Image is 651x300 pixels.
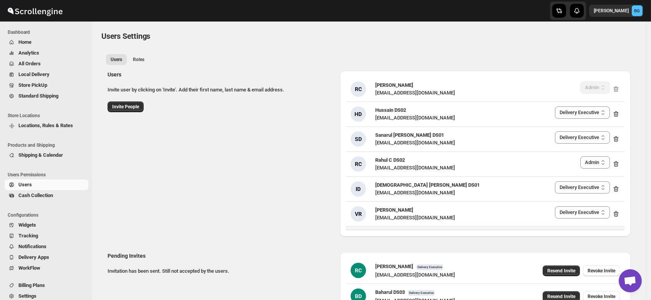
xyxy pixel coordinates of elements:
span: Configurations [8,212,88,218]
span: Sanarul [PERSON_NAME] DS01 [375,132,444,138]
span: Home [18,39,31,45]
p: Invitation has been sent. Still not accepted by the users. [108,267,334,275]
span: WorkFlow [18,265,40,271]
div: HD [351,106,366,122]
div: [EMAIL_ADDRESS][DOMAIN_NAME] [375,139,455,147]
span: Store PickUp [18,82,47,88]
div: ID [351,181,366,197]
button: WorkFlow [5,263,88,273]
span: [DEMOGRAPHIC_DATA] [PERSON_NAME] DS01 [375,182,480,188]
span: Roles [133,56,144,63]
span: Products and Shipping [8,142,88,148]
span: Hussain DS02 [375,107,406,113]
span: Revoke Invite [588,293,615,300]
span: Standard Shipping [18,93,58,99]
h2: Users [108,71,334,78]
p: [PERSON_NAME] [594,8,629,14]
span: Notifications [18,244,46,249]
text: BG [634,8,640,13]
div: [EMAIL_ADDRESS][DOMAIN_NAME] [375,214,455,222]
img: ScrollEngine [6,1,64,20]
span: Users [111,56,122,63]
span: Cash Collection [18,192,53,198]
button: All Orders [5,58,88,69]
span: Brajesh Giri [632,5,643,16]
span: Analytics [18,50,39,56]
span: Revoke Invite [588,268,615,274]
button: Locations, Rules & Rates [5,120,88,131]
div: [EMAIL_ADDRESS][DOMAIN_NAME] [375,271,455,279]
div: [EMAIL_ADDRESS][DOMAIN_NAME] [375,164,455,172]
button: Notifications [5,241,88,252]
span: Resend Invite [547,268,575,274]
div: RC [351,263,366,278]
button: Revoke Invite [583,265,620,276]
div: Open chat [619,269,642,292]
span: [PERSON_NAME] [375,264,413,269]
button: Shipping & Calendar [5,150,88,161]
div: [EMAIL_ADDRESS][DOMAIN_NAME] [375,189,480,197]
span: Delivery Executive [416,264,443,270]
button: Users [5,179,88,190]
button: User menu [589,5,643,17]
button: Resend Invite [543,265,580,276]
span: Dashboard [8,29,88,35]
span: Resend Invite [547,293,575,300]
button: Widgets [5,220,88,230]
div: RC [351,81,366,97]
span: Settings [18,293,36,299]
button: Cash Collection [5,190,88,201]
span: Delivery Apps [18,254,49,260]
span: All Orders [18,61,41,66]
span: Users [18,182,32,187]
span: Widgets [18,222,36,228]
span: Locations, Rules & Rates [18,123,73,128]
span: Baharul DS03 [375,289,405,295]
span: Users Settings [101,31,150,41]
h2: Pending Invites [108,252,334,260]
div: RC [351,156,366,172]
span: Shipping & Calendar [18,152,63,158]
button: Home [5,37,88,48]
div: [EMAIL_ADDRESS][DOMAIN_NAME] [375,89,455,97]
span: [PERSON_NAME] [375,207,413,213]
span: Rahul C DS02 [375,157,405,163]
span: Tracking [18,233,38,239]
button: Billing Plans [5,280,88,291]
div: VR [351,206,366,222]
span: Billing Plans [18,282,45,288]
button: Tracking [5,230,88,241]
span: Local Delivery [18,71,50,77]
span: Store Locations [8,113,88,119]
span: Invite People [112,104,139,110]
span: [PERSON_NAME] [375,82,413,88]
span: Users Permissions [8,172,88,178]
div: SD [351,131,366,147]
span: Delivery Executive [408,290,435,296]
button: Delivery Apps [5,252,88,263]
button: All customers [106,54,127,65]
button: Invite People [108,101,144,112]
div: [EMAIL_ADDRESS][DOMAIN_NAME] [375,114,455,122]
p: Invite user by clicking on 'Invite'. Add their first name, last name & email address. [108,86,334,94]
button: Analytics [5,48,88,58]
